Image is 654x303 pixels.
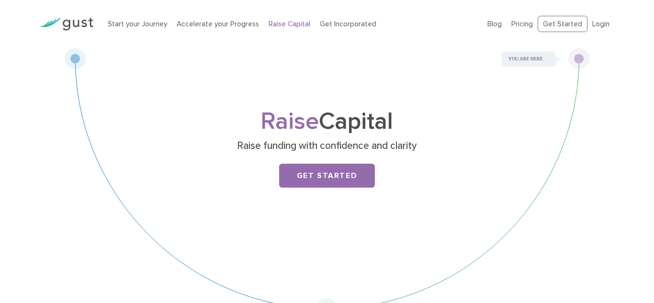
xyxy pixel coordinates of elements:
a: Pricing [511,20,533,28]
a: Accelerate your Progress [177,20,259,28]
a: Login [592,20,609,28]
a: Get Incorporated [320,20,376,28]
a: Get Started [538,16,587,33]
h1: Capital [138,111,516,133]
img: Gust Logo [40,18,93,31]
a: Raise Capital [269,20,310,28]
span: Raise [260,107,319,135]
a: Start your Journey [108,20,167,28]
p: Raise funding with confidence and clarity [141,139,512,153]
a: Get Started [279,164,375,188]
a: Blog [487,20,502,28]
